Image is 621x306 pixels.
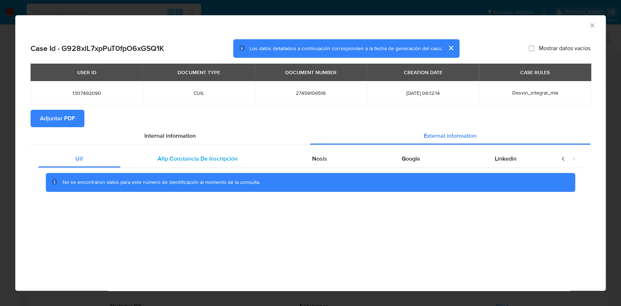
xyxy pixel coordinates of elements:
[516,66,554,78] div: CASE RULES
[263,90,358,96] span: 27459106516
[424,132,477,140] span: External information
[402,154,420,163] span: Google
[173,66,224,78] div: DOCUMENT TYPE
[31,110,84,127] button: Adjuntar PDF
[512,89,558,96] span: Desvio_integral_mla
[38,150,554,168] div: Detailed external info
[144,132,196,140] span: Internal information
[529,45,534,51] input: Mostrar datos vacíos
[589,22,595,28] button: Cerrar ventana
[312,154,327,163] span: Nosis
[250,45,442,52] span: Los datos detallados a continuación corresponden a la fecha de generación del caso.
[281,66,341,78] div: DOCUMENT NUMBER
[15,15,606,291] div: closure-recommendation-modal
[151,90,246,96] span: CUIL
[442,39,459,57] button: cerrar
[495,154,517,163] span: Linkedin
[63,178,260,186] span: No se encontraron datos para este número de identificación al momento de la consulta.
[399,66,446,78] div: CREATION DATE
[539,45,590,52] span: Mostrar datos vacíos
[73,66,101,78] div: USER ID
[375,90,470,96] span: [DATE] 06:12:14
[31,44,164,53] h2: Case Id - G928xlL7xpPuT0fpO6xGSQ1K
[39,90,134,96] span: 1307492090
[75,154,83,163] span: Uif
[40,110,75,126] span: Adjuntar PDF
[158,154,238,163] span: Afip Constancia De Inscripción
[31,127,590,145] div: Detailed info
